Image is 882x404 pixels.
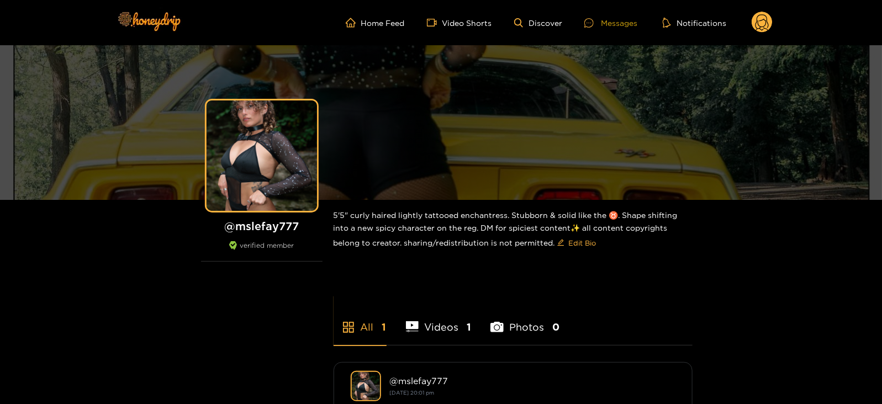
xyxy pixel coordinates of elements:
[382,320,387,334] span: 1
[351,371,381,401] img: mslefay777
[334,295,387,345] li: All
[659,17,730,28] button: Notifications
[346,18,361,28] span: home
[201,219,323,233] h1: @ mslefay777
[557,239,564,247] span: edit
[555,234,599,252] button: editEdit Bio
[514,18,562,28] a: Discover
[390,390,435,396] small: [DATE] 20:01 pm
[490,295,559,345] li: Photos
[569,237,596,248] span: Edit Bio
[201,241,323,262] div: verified member
[552,320,559,334] span: 0
[467,320,471,334] span: 1
[427,18,492,28] a: Video Shorts
[427,18,442,28] span: video-camera
[584,17,637,29] div: Messages
[346,18,405,28] a: Home Feed
[390,376,675,386] div: @ mslefay777
[334,200,693,261] div: 5'5" curly haired lightly tattooed enchantress. Stubborn & solid like the ♉️. Shape shifting into...
[406,295,472,345] li: Videos
[342,321,355,334] span: appstore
